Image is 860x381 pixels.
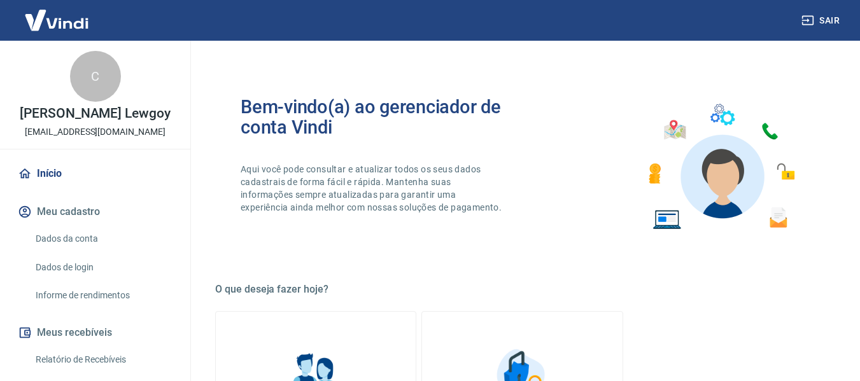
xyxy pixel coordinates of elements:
a: Início [15,160,175,188]
a: Informe de rendimentos [31,282,175,308]
button: Meus recebíveis [15,319,175,347]
p: [EMAIL_ADDRESS][DOMAIN_NAME] [25,125,166,139]
p: Aqui você pode consultar e atualizar todos os seus dados cadastrais de forma fácil e rápida. Mant... [241,163,504,214]
p: [PERSON_NAME] Lewgoy [20,107,171,120]
h5: O que deseja fazer hoje? [215,283,829,296]
img: Imagem de um avatar masculino com diversos icones exemplificando as funcionalidades do gerenciado... [637,97,804,237]
a: Dados de login [31,254,175,281]
div: C [70,51,121,102]
button: Meu cadastro [15,198,175,226]
img: Vindi [15,1,98,39]
a: Dados da conta [31,226,175,252]
h2: Bem-vindo(a) ao gerenciador de conta Vindi [241,97,523,137]
button: Sair [799,9,845,32]
a: Relatório de Recebíveis [31,347,175,373]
